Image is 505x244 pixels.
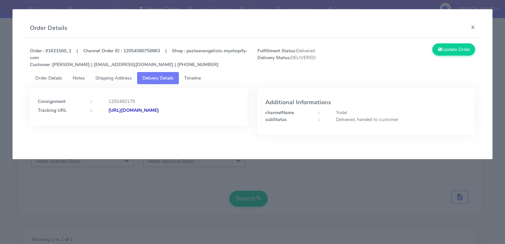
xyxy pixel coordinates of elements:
[265,110,294,116] strong: channelName
[95,75,132,81] span: Shipping Address
[35,75,62,81] span: Order Details
[30,48,248,68] strong: Order : #1621560_1 | Channel Order ID : 12054580756863 | Shop : pastaevangelists-myshopify-com [P...
[30,61,52,68] strong: Customer :
[38,107,67,113] strong: Tracking URL
[318,116,319,123] strong: :
[252,47,366,68] span: Delivered DELIVERED
[265,99,467,106] h4: Additional Informations
[104,98,245,105] div: 1292492179
[108,107,159,113] strong: [URL][DOMAIN_NAME]
[257,48,296,54] strong: Fulfillment Status:
[91,98,92,105] strong: :
[331,109,472,116] div: Yodel
[432,43,475,56] button: Update Order
[331,116,472,123] div: Delivered, handed to customer
[38,98,65,105] strong: Consignment
[30,24,67,33] h4: Order Details
[318,110,319,116] strong: :
[73,75,85,81] span: Notes
[91,107,92,113] strong: :
[466,18,480,36] button: Close
[257,55,291,61] strong: Delivery Status:
[142,75,174,81] span: Delivery Details
[184,75,201,81] span: Timeline
[30,72,475,84] ul: Tabs
[265,116,287,123] strong: subStatus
